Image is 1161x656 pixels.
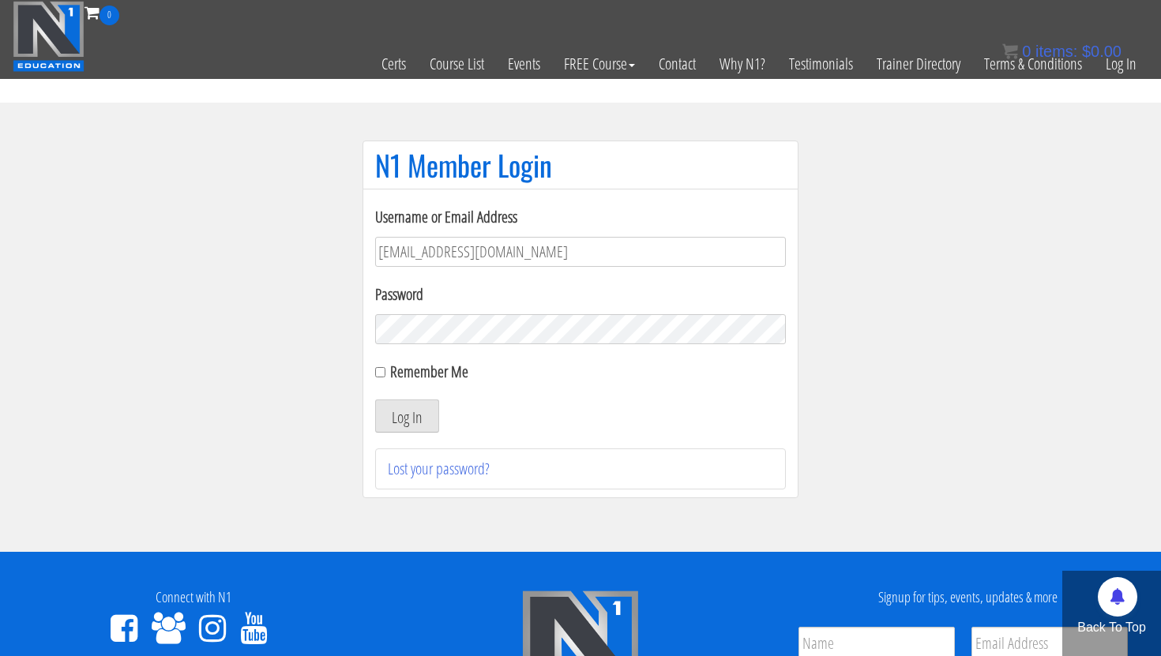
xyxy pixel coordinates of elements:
a: 0 items: $0.00 [1002,43,1122,60]
a: Terms & Conditions [972,25,1094,103]
span: 0 [100,6,119,25]
a: Contact [647,25,708,103]
span: $ [1082,43,1091,60]
a: Trainer Directory [865,25,972,103]
a: Course List [418,25,496,103]
h4: Connect with N1 [12,590,375,605]
a: Why N1? [708,25,777,103]
h1: N1 Member Login [375,149,786,181]
span: 0 [1022,43,1031,60]
span: items: [1035,43,1077,60]
a: Certs [370,25,418,103]
label: Username or Email Address [375,205,786,229]
img: icon11.png [1002,43,1018,59]
h4: Signup for tips, events, updates & more [786,590,1149,605]
img: n1-education [13,1,85,72]
p: Back To Top [1062,618,1161,637]
button: Log In [375,399,439,433]
a: Testimonials [777,25,865,103]
label: Password [375,283,786,306]
a: FREE Course [552,25,647,103]
a: Log In [1094,25,1148,103]
bdi: 0.00 [1082,43,1122,60]
a: 0 [85,2,119,23]
a: Events [496,25,552,103]
a: Lost your password? [388,458,490,479]
label: Remember Me [390,361,468,382]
